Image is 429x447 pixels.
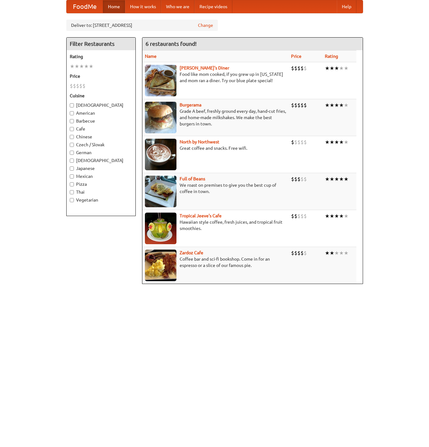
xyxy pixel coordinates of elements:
[180,102,201,107] b: Burgerama
[198,22,213,28] a: Change
[70,165,132,172] label: Japanese
[70,53,132,60] h5: Rating
[301,65,304,72] li: $
[297,250,301,257] li: $
[301,213,304,220] li: $
[70,119,74,123] input: Barbecue
[194,0,232,13] a: Recipe videos
[70,197,132,203] label: Vegetarian
[76,82,79,89] li: $
[180,176,205,181] a: Full of Beans
[70,127,74,131] input: Cafe
[180,139,219,144] a: North by Northwest
[294,176,297,183] li: $
[70,182,74,186] input: Pizza
[125,0,161,13] a: How it works
[145,182,286,195] p: We roast on premises to give you the best cup of coffee in town.
[334,250,339,257] li: ★
[145,219,286,232] p: Hawaiian style coffee, fresh juices, and tropical fruit smoothies.
[325,65,330,72] li: ★
[304,250,307,257] li: $
[70,103,74,107] input: [DEMOGRAPHIC_DATA]
[297,176,301,183] li: $
[339,250,344,257] li: ★
[301,176,304,183] li: $
[70,118,132,124] label: Barbecue
[70,198,74,202] input: Vegetarian
[103,0,125,13] a: Home
[325,102,330,109] li: ★
[339,102,344,109] li: ★
[67,0,103,13] a: FoodMe
[334,176,339,183] li: ★
[70,110,132,116] label: American
[339,176,344,183] li: ★
[145,108,286,127] p: Grade A beef, freshly ground every day, hand-cut fries, and home-made milkshakes. We make the bes...
[70,181,132,187] label: Pizza
[70,151,74,155] input: German
[291,54,301,59] a: Price
[70,102,132,108] label: [DEMOGRAPHIC_DATA]
[297,65,301,72] li: $
[294,213,297,220] li: $
[70,190,74,194] input: Thai
[82,82,86,89] li: $
[294,65,297,72] li: $
[79,82,82,89] li: $
[70,135,74,139] input: Chinese
[344,213,349,220] li: ★
[70,111,74,115] input: American
[334,102,339,109] li: ★
[339,213,344,220] li: ★
[297,213,301,220] li: $
[180,65,229,70] a: [PERSON_NAME]'s Diner
[291,102,294,109] li: $
[70,142,132,148] label: Czech / Slovak
[330,176,334,183] li: ★
[70,189,132,195] label: Thai
[70,134,132,140] label: Chinese
[334,65,339,72] li: ★
[70,157,132,164] label: [DEMOGRAPHIC_DATA]
[180,213,222,218] a: Tropical Jeeve's Cafe
[344,139,349,146] li: ★
[70,82,73,89] li: $
[70,174,74,178] input: Mexican
[70,159,74,163] input: [DEMOGRAPHIC_DATA]
[84,63,89,70] li: ★
[294,139,297,146] li: $
[79,63,84,70] li: ★
[291,65,294,72] li: $
[145,54,157,59] a: Name
[74,63,79,70] li: ★
[344,65,349,72] li: ★
[330,102,334,109] li: ★
[330,213,334,220] li: ★
[291,213,294,220] li: $
[344,250,349,257] li: ★
[325,176,330,183] li: ★
[145,176,176,207] img: beans.jpg
[70,73,132,79] h5: Price
[294,250,297,257] li: $
[291,250,294,257] li: $
[70,63,74,70] li: ★
[297,102,301,109] li: $
[330,250,334,257] li: ★
[297,139,301,146] li: $
[339,65,344,72] li: ★
[145,256,286,269] p: Coffee bar and sci-fi bookshop. Come in for an espresso or a slice of our famous pie.
[291,139,294,146] li: $
[304,176,307,183] li: $
[180,250,203,255] a: Zardoz Cafe
[145,102,176,133] img: burgerama.jpg
[344,176,349,183] li: ★
[145,145,286,151] p: Great coffee and snacks. Free wifi.
[73,82,76,89] li: $
[291,176,294,183] li: $
[146,41,197,47] ng-pluralize: 6 restaurants found!
[294,102,297,109] li: $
